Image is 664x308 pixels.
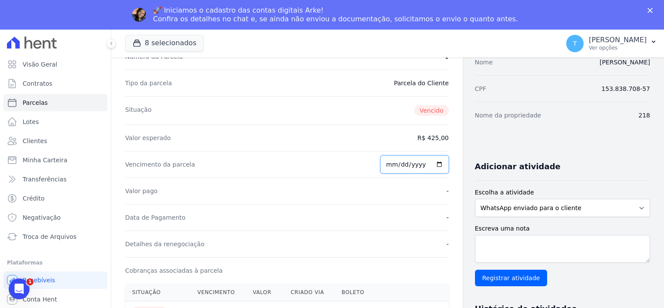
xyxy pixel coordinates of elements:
[475,111,541,120] dt: Nome da propriedade
[3,132,107,150] a: Clientes
[3,113,107,131] a: Lotes
[335,284,383,301] th: Boleto
[638,111,650,120] dd: 218
[132,8,146,22] img: Profile image for Adriane
[3,291,107,308] a: Conta Hent
[600,59,650,66] a: [PERSON_NAME]
[125,284,190,301] th: Situação
[3,151,107,169] a: Minha Carteira
[23,295,57,304] span: Conta Hent
[475,270,548,286] input: Registrar atividade
[125,266,222,275] dt: Cobranças associadas à parcela
[23,137,47,145] span: Clientes
[125,105,152,116] dt: Situação
[125,240,205,248] dt: Detalhes da renegociação
[125,213,186,222] dt: Data de Pagamento
[125,79,172,87] dt: Tipo da parcela
[23,79,52,88] span: Contratos
[27,278,33,285] span: 1
[475,161,561,172] h3: Adicionar atividade
[3,271,107,289] a: Recebíveis
[153,6,518,23] div: 🚀 Iniciamos o cadastro das contas digitais Arke! Confira os detalhes no chat e, se ainda não envi...
[23,276,55,285] span: Recebíveis
[23,175,66,184] span: Transferências
[589,36,647,44] p: [PERSON_NAME]
[23,60,57,69] span: Visão Geral
[446,187,448,195] dd: -
[3,190,107,207] a: Crédito
[23,98,48,107] span: Parcelas
[9,278,30,299] iframe: Intercom live chat
[284,284,335,301] th: Criado via
[23,213,61,222] span: Negativação
[23,117,39,126] span: Lotes
[3,56,107,73] a: Visão Geral
[414,105,448,116] span: Vencido
[3,209,107,226] a: Negativação
[573,40,577,47] span: T
[589,44,647,51] p: Ver opções
[125,134,171,142] dt: Valor esperado
[475,84,486,93] dt: CPF
[3,171,107,188] a: Transferências
[190,284,246,301] th: Vencimento
[475,224,651,233] label: Escreva uma nota
[23,232,76,241] span: Troca de Arquivos
[647,8,656,13] div: Fechar
[394,79,448,87] dd: Parcela do Cliente
[7,258,104,268] div: Plataformas
[246,284,284,301] th: Valor
[3,94,107,111] a: Parcelas
[125,35,204,51] button: 8 selecionados
[23,194,45,203] span: Crédito
[446,213,448,222] dd: -
[125,187,158,195] dt: Valor pago
[417,134,448,142] dd: R$ 425,00
[3,228,107,245] a: Troca de Arquivos
[125,160,195,169] dt: Vencimento da parcela
[446,240,448,248] dd: -
[601,84,650,93] dd: 153.838.708-57
[475,188,651,197] label: Escolha a atividade
[475,58,493,67] dt: Nome
[3,75,107,92] a: Contratos
[23,156,67,164] span: Minha Carteira
[559,31,664,56] button: T [PERSON_NAME] Ver opções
